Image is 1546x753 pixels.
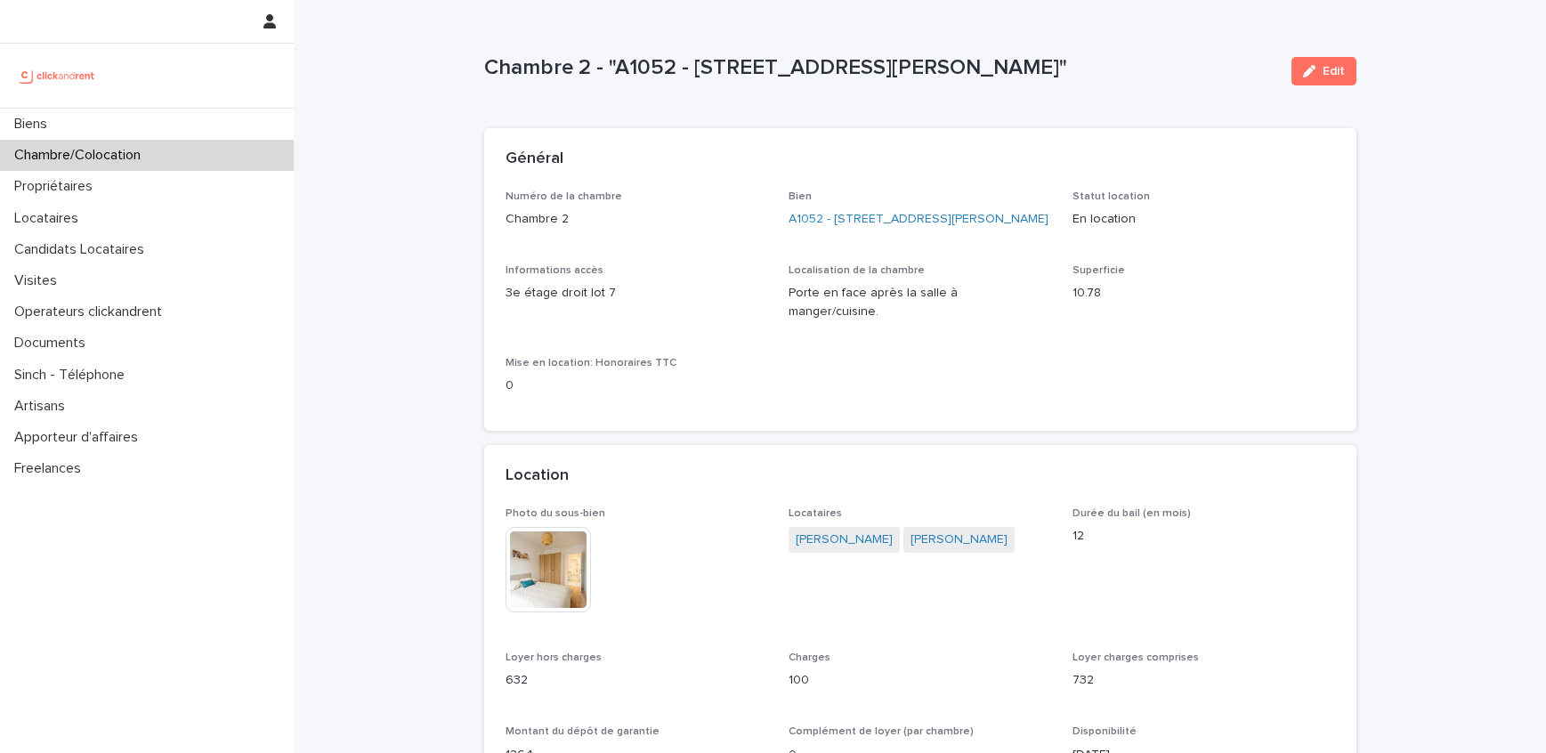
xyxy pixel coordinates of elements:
p: Artisans [7,398,79,415]
span: Informations accès [506,265,603,276]
p: Freelances [7,460,95,477]
p: Apporteur d'affaires [7,429,152,446]
button: Edit [1291,57,1356,85]
p: 100 [789,671,1051,690]
p: Visites [7,272,71,289]
span: Numéro de la chambre [506,191,622,202]
span: Montant du dépôt de garantie [506,726,660,737]
a: A1052 - [STREET_ADDRESS][PERSON_NAME] [789,210,1048,229]
p: Locataires [7,210,93,227]
span: Bien [789,191,812,202]
p: 10.78 [1072,284,1335,303]
img: UCB0brd3T0yccxBKYDjQ [14,58,101,93]
span: Durée du bail (en mois) [1072,508,1191,519]
span: Localisation de la chambre [789,265,925,276]
p: En location [1072,210,1335,229]
span: Statut location [1072,191,1150,202]
p: 632 [506,671,768,690]
span: Locataires [789,508,842,519]
p: Operateurs clickandrent [7,304,176,320]
p: Chambre/Colocation [7,147,155,164]
p: 0 [506,376,768,395]
p: Documents [7,335,100,352]
p: Candidats Locataires [7,241,158,258]
span: Edit [1323,65,1345,77]
span: Superficie [1072,265,1125,276]
span: Loyer charges comprises [1072,652,1199,663]
p: Sinch - Téléphone [7,367,139,384]
h2: Location [506,466,569,486]
p: Porte en face après la salle à manger/cuisine. [789,284,1051,321]
p: Chambre 2 - "A1052 - [STREET_ADDRESS][PERSON_NAME]" [484,55,1277,81]
span: Complément de loyer (par chambre) [789,726,974,737]
span: Charges [789,652,830,663]
p: Propriétaires [7,178,107,195]
a: [PERSON_NAME] [911,530,1008,549]
p: 3e étage droit lot 7 [506,284,768,303]
h2: Général [506,150,563,169]
span: Mise en location: Honoraires TTC [506,358,676,368]
span: Loyer hors charges [506,652,602,663]
span: Disponibilité [1072,726,1137,737]
p: Chambre 2 [506,210,768,229]
a: [PERSON_NAME] [796,530,893,549]
p: Biens [7,116,61,133]
p: 732 [1072,671,1335,690]
span: Photo du sous-bien [506,508,605,519]
p: 12 [1072,527,1335,546]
